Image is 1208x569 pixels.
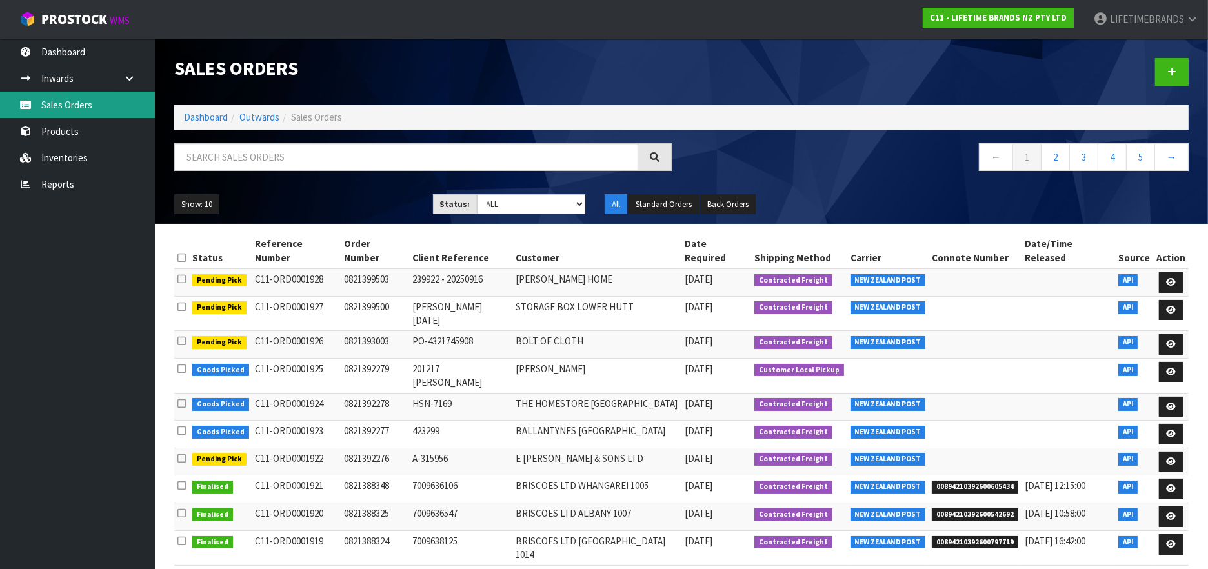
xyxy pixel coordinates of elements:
a: 2 [1041,143,1070,171]
td: 7009636106 [409,475,512,503]
span: NEW ZEALAND POST [851,536,926,549]
td: 0821392276 [341,448,410,475]
span: Customer Local Pickup [754,364,844,377]
span: NEW ZEALAND POST [851,453,926,466]
span: Contracted Freight [754,398,832,411]
td: 0821392279 [341,358,410,393]
td: BOLT OF CLOTH [512,331,681,359]
span: Pending Pick [192,453,247,466]
td: C11-ORD0001925 [252,358,341,393]
td: BALLANTYNES [GEOGRAPHIC_DATA] [512,421,681,448]
span: Pending Pick [192,301,247,314]
a: ← [979,143,1013,171]
span: [DATE] [685,397,712,410]
td: A-315956 [409,448,512,475]
button: Standard Orders [629,194,699,215]
span: API [1118,301,1138,314]
span: NEW ZEALAND POST [851,426,926,439]
a: Outwards [239,111,279,123]
td: 239922 - 20250916 [409,268,512,296]
span: API [1118,336,1138,349]
span: [DATE] [685,535,712,547]
span: Goods Picked [192,426,249,439]
a: 3 [1069,143,1098,171]
th: Connote Number [929,234,1022,268]
td: 0821399503 [341,268,410,296]
td: PO-4321745908 [409,331,512,359]
span: [DATE] [685,273,712,285]
span: Contracted Freight [754,426,832,439]
td: 7009638125 [409,531,512,566]
a: Dashboard [184,111,228,123]
td: BRISCOES LTD [GEOGRAPHIC_DATA] 1014 [512,531,681,566]
span: API [1118,481,1138,494]
td: C11-ORD0001926 [252,331,341,359]
button: All [605,194,627,215]
th: Status [189,234,252,268]
button: Show: 10 [174,194,219,215]
span: [DATE] [685,424,712,437]
span: [DATE] 10:58:00 [1025,507,1085,519]
span: Contracted Freight [754,274,832,287]
span: NEW ZEALAND POST [851,398,926,411]
td: 0821388325 [341,503,410,531]
span: API [1118,508,1138,521]
span: API [1118,274,1138,287]
td: C11-ORD0001922 [252,448,341,475]
span: Goods Picked [192,398,249,411]
span: Contracted Freight [754,453,832,466]
span: [DATE] [685,479,712,492]
td: C11-ORD0001920 [252,503,341,531]
span: NEW ZEALAND POST [851,274,926,287]
td: BRISCOES LTD WHANGAREI 1005 [512,475,681,503]
span: LIFETIMEBRANDS [1110,13,1184,25]
span: NEW ZEALAND POST [851,301,926,314]
td: 0821393003 [341,331,410,359]
a: 1 [1012,143,1042,171]
span: [DATE] [685,335,712,347]
span: Contracted Freight [754,336,832,349]
span: API [1118,536,1138,549]
span: NEW ZEALAND POST [851,508,926,521]
span: NEW ZEALAND POST [851,481,926,494]
td: [PERSON_NAME] [512,358,681,393]
strong: C11 - LIFETIME BRANDS NZ PTY LTD [930,12,1067,23]
span: Pending Pick [192,336,247,349]
small: WMS [110,14,130,26]
span: Goods Picked [192,364,249,377]
nav: Page navigation [691,143,1189,175]
button: Back Orders [700,194,756,215]
input: Search sales orders [174,143,638,171]
td: E [PERSON_NAME] & SONS LTD [512,448,681,475]
td: 0821399500 [341,296,410,331]
td: 0821388324 [341,531,410,566]
td: C11-ORD0001927 [252,296,341,331]
td: C11-ORD0001928 [252,268,341,296]
a: 4 [1098,143,1127,171]
th: Date/Time Released [1022,234,1115,268]
td: 0821392277 [341,421,410,448]
span: API [1118,453,1138,466]
td: BRISCOES LTD ALBANY 1007 [512,503,681,531]
span: 00894210392600542692 [932,508,1018,521]
span: API [1118,364,1138,377]
span: API [1118,426,1138,439]
span: Finalised [192,481,233,494]
td: 7009636547 [409,503,512,531]
span: NEW ZEALAND POST [851,336,926,349]
span: API [1118,398,1138,411]
td: 0821392278 [341,393,410,421]
span: [DATE] [685,452,712,464]
span: 00894210392600797719 [932,536,1018,549]
h1: Sales Orders [174,58,672,79]
span: [DATE] [685,363,712,375]
td: 0821388348 [341,475,410,503]
span: Finalised [192,508,233,521]
td: C11-ORD0001924 [252,393,341,421]
img: cube-alt.png [19,11,35,27]
td: C11-ORD0001923 [252,421,341,448]
th: Customer [512,234,681,268]
span: [DATE] 12:15:00 [1025,479,1085,492]
a: 5 [1126,143,1155,171]
td: C11-ORD0001919 [252,531,341,566]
